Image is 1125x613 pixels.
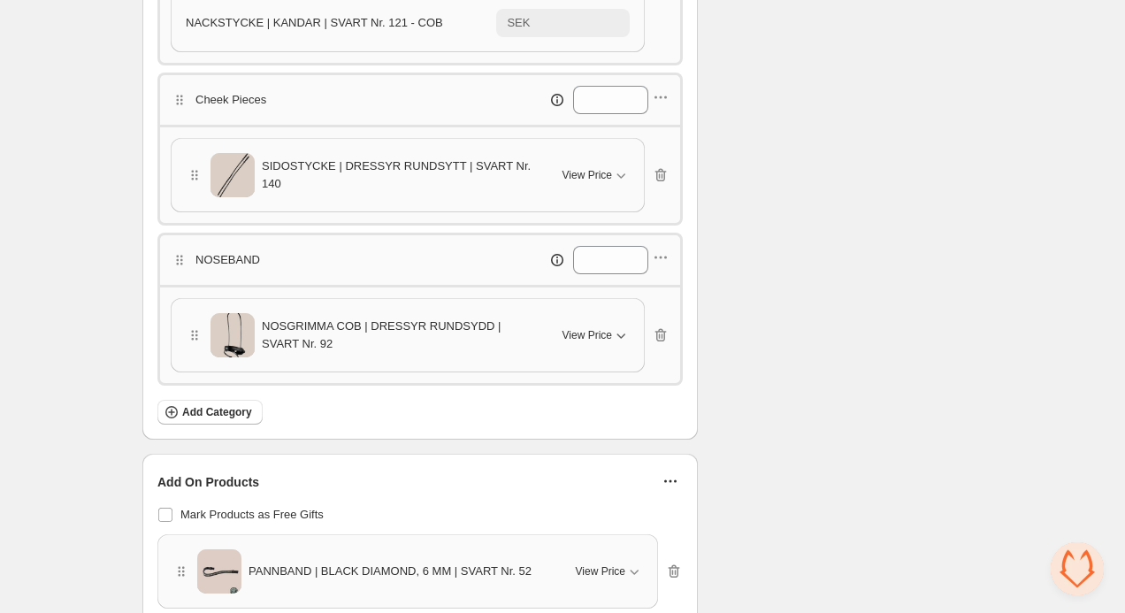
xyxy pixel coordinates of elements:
span: NACKSTYCKE | KANDAR | SVART Nr. 121 - COB [186,16,443,29]
p: NOSEBAND [195,251,260,269]
span: View Price [562,328,612,342]
span: Mark Products as Free Gifts [180,508,324,521]
span: NOSGRIMMA COB | DRESSYR RUNDSYDD | SVART Nr. 92 [262,318,541,353]
p: Cheek Pieces [195,91,266,109]
img: SIDOSTYCKE | DRESSYR RUNDSYTT | SVART Nr. 140 [210,148,255,203]
button: View Price [565,557,654,586]
button: View Price [552,321,640,349]
button: View Price [552,161,640,189]
span: View Price [576,564,625,579]
div: SEK [507,14,530,32]
span: PANNBAND | BLACK DIAMOND, 6 MM | SVART Nr. 52 [249,563,532,580]
span: Add Category [182,405,252,419]
img: NOSGRIMMA COB | DRESSYR RUNDSYDD | SVART Nr. 92 [210,308,255,364]
span: SIDOSTYCKE | DRESSYR RUNDSYTT | SVART Nr. 140 [262,157,541,193]
a: Öppna chatt [1051,542,1104,595]
span: Add On Products [157,473,259,491]
span: View Price [562,168,612,182]
button: Add Category [157,400,263,425]
img: PANNBAND | BLACK DIAMOND, 6 MM | SVART Nr. 52 [197,544,241,600]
